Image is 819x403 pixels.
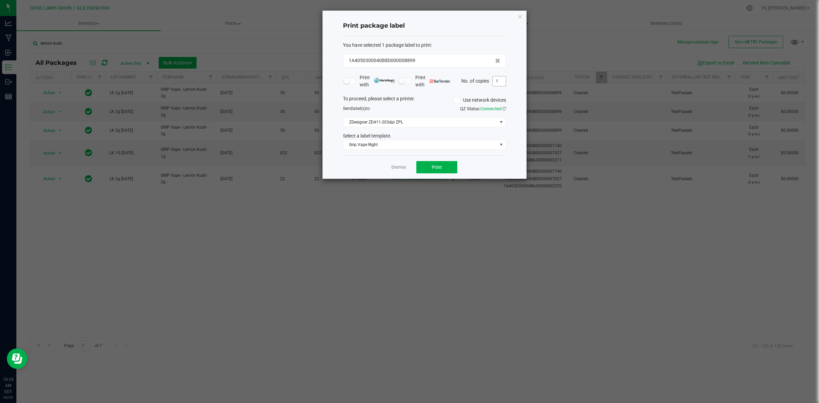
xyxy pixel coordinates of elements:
span: Connected [480,106,501,111]
span: No. of copies [461,78,489,83]
span: Print with [415,74,450,88]
span: You have selected 1 package label to print [343,42,431,48]
iframe: Resource center [7,348,27,369]
div: : [343,42,506,49]
button: Print [416,161,457,173]
h4: Print package label [343,21,506,30]
span: QZ Status: [460,106,506,111]
span: Send to: [343,106,371,111]
span: Grip Vape Right [343,140,497,149]
span: 1A4050300040B8D000008899 [349,57,415,64]
span: Print with [360,74,395,88]
label: Use network devices [454,97,506,104]
span: Print [432,164,442,170]
span: ZDesigner ZD411-203dpi ZPL [343,117,497,127]
div: To proceed, please select a printer. [338,95,511,105]
div: Select a label template. [338,132,511,140]
img: bartender.png [430,80,450,83]
img: mark_magic_cybra.png [374,78,395,83]
a: Dismiss [391,164,406,170]
span: label(s) [352,106,366,111]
